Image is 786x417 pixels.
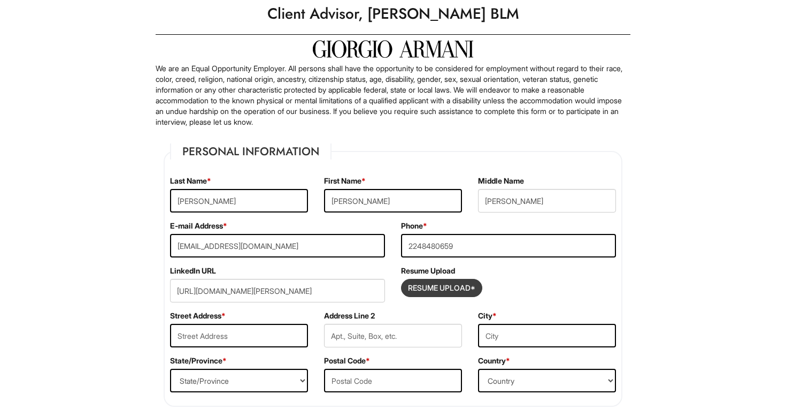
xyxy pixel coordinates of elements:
input: Middle Name [478,189,616,213]
img: Giorgio Armani [313,40,473,58]
label: Street Address [170,310,226,321]
label: LinkedIn URL [170,266,216,276]
label: Last Name [170,176,211,186]
select: Country [478,369,616,392]
input: Street Address [170,324,308,347]
label: Address Line 2 [324,310,375,321]
label: First Name [324,176,366,186]
button: Resume Upload*Resume Upload* [401,279,482,297]
legend: Personal Information [170,143,332,160]
label: Resume Upload [401,266,455,276]
input: Postal Code [324,369,462,392]
input: Last Name [170,189,308,213]
label: Country [478,355,510,366]
label: Postal Code [324,355,370,366]
p: We are an Equal Opportunity Employer. All persons shall have the opportunity to be considered for... [156,63,630,127]
input: Apt., Suite, Box, etc. [324,324,462,347]
input: LinkedIn URL [170,279,385,302]
label: City [478,310,497,321]
input: Phone [401,234,616,257]
input: E-mail Address [170,234,385,257]
label: Phone [401,221,427,231]
select: State/Province [170,369,308,392]
label: E-mail Address [170,221,227,231]
input: First Name [324,189,462,213]
label: State/Province [170,355,227,366]
label: Middle Name [478,176,524,186]
input: City [478,324,616,347]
